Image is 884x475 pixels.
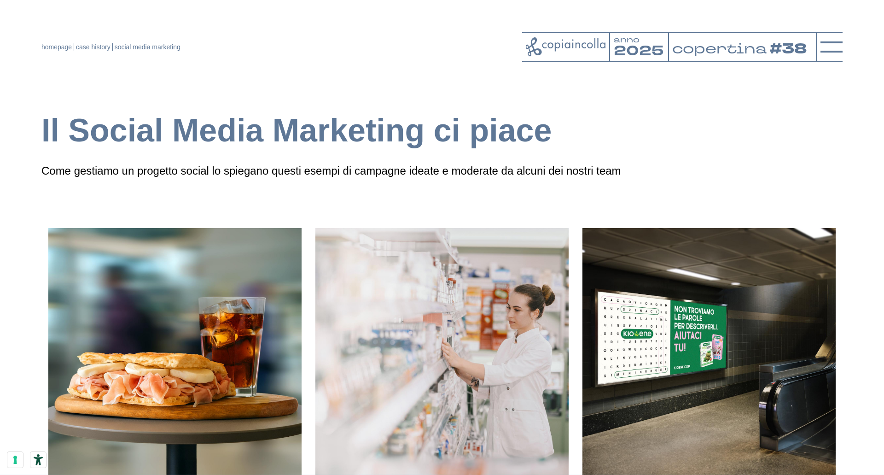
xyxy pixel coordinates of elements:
button: Strumenti di accessibilità [30,452,46,468]
a: homepage [41,43,72,51]
h1: Il Social Media Marketing ci piace [41,111,843,151]
tspan: copertina [672,39,769,58]
p: Come gestiamo un progetto social lo spiegano questi esempi di campagne ideate e moderate da alcun... [41,162,843,180]
a: social media marketing [115,43,180,51]
tspan: anno [614,35,640,45]
a: case history [76,43,110,51]
tspan: #38 [772,39,811,59]
tspan: 2025 [614,42,663,61]
button: Le tue preferenze relative al consenso per le tecnologie di tracciamento [7,452,23,468]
